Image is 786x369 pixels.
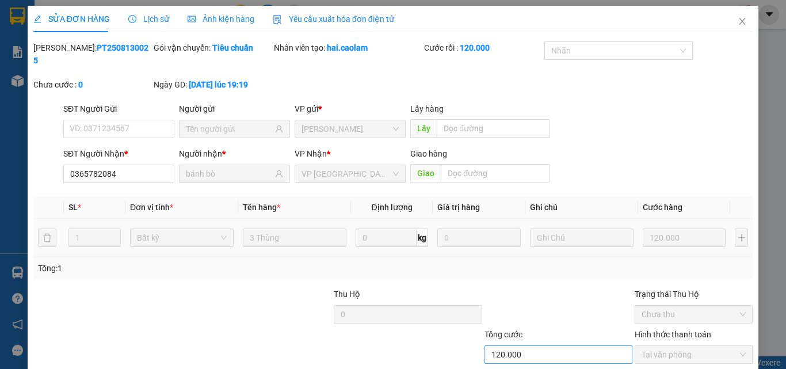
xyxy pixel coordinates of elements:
div: [PERSON_NAME]: [33,41,151,67]
input: Tên người nhận [186,168,273,180]
span: clock-circle [128,15,136,23]
b: [DATE] lúc 19:19 [189,80,248,89]
span: Thu Hộ [334,290,360,299]
input: Dọc đường [437,119,550,138]
input: 0 [437,229,520,247]
span: Định lượng [371,203,412,212]
span: Tên hàng [243,203,280,212]
label: Hình thức thanh toán [635,330,711,339]
div: Trạng thái Thu Hộ [635,288,753,300]
input: VD: Bàn, Ghế [243,229,346,247]
button: delete [38,229,56,247]
b: 120.000 [460,43,490,52]
button: Close [726,6,758,38]
input: Ghi Chú [530,229,634,247]
span: Giá trị hàng [437,203,480,212]
span: Chưa thu [642,306,746,323]
b: hai.caolam [327,43,368,52]
div: Gói vận chuyển: [154,41,272,54]
div: Nhân viên tạo: [274,41,422,54]
span: Tại văn phòng [642,346,746,363]
span: Cước hàng [643,203,682,212]
th: Ghi chú [525,196,638,219]
span: VP Sài Gòn [302,165,399,182]
span: Giao hàng [410,149,447,158]
span: user [275,170,283,178]
span: Lịch sử [128,14,169,24]
input: Dọc đường [441,164,550,182]
input: Tên người gửi [186,123,273,135]
span: Giao [410,164,441,182]
div: Tổng: 1 [38,262,304,275]
span: user [275,125,283,133]
span: Lấy [410,119,437,138]
div: SĐT Người Nhận [63,147,174,160]
b: 0 [78,80,83,89]
div: Người gửi [179,102,290,115]
span: Yêu cầu xuất hóa đơn điện tử [273,14,394,24]
span: Ảnh kiện hàng [188,14,254,24]
span: Bất kỳ [137,229,227,246]
span: VP Phan Thiết [302,120,399,138]
button: plus [735,229,748,247]
span: Lấy hàng [410,104,444,113]
span: VP Nhận [295,149,327,158]
div: Cước rồi : [424,41,542,54]
span: SL [68,203,78,212]
div: Chưa cước : [33,78,151,91]
span: Đơn vị tính [130,203,173,212]
span: kg [417,229,428,247]
span: SỬA ĐƠN HÀNG [33,14,110,24]
div: VP gửi [295,102,406,115]
div: SĐT Người Gửi [63,102,174,115]
div: Ngày GD: [154,78,272,91]
span: edit [33,15,41,23]
img: icon [273,15,282,24]
div: Người nhận [179,147,290,160]
span: Tổng cước [484,330,522,339]
span: picture [188,15,196,23]
span: close [738,17,747,26]
b: Tiêu chuẩn [212,43,253,52]
input: 0 [643,229,726,247]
